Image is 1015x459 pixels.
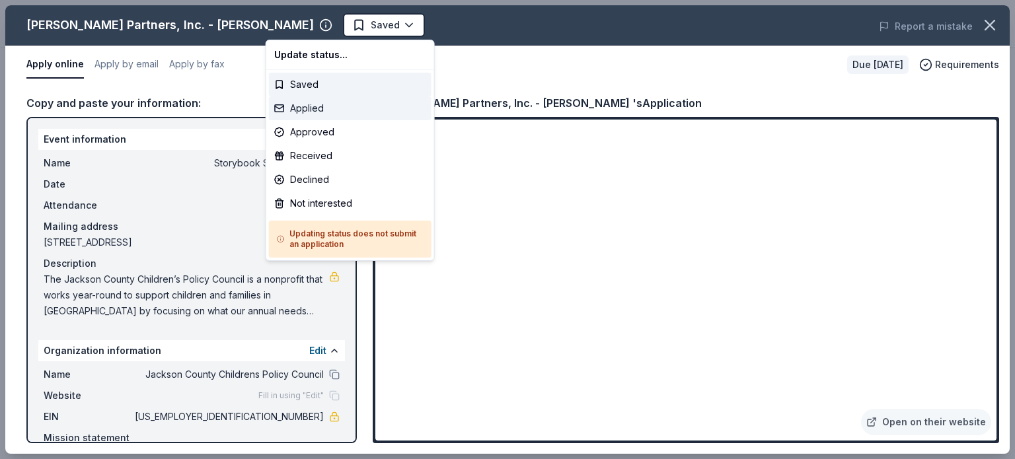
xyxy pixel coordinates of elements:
div: Applied [269,96,432,120]
div: Update status... [269,43,432,67]
div: Approved [269,120,432,144]
h5: Updating status does not submit an application [277,229,424,250]
div: Saved [269,73,432,96]
div: Not interested [269,192,432,215]
div: Received [269,144,432,168]
div: Declined [269,168,432,192]
span: Storybook Spooktactular [264,16,370,32]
